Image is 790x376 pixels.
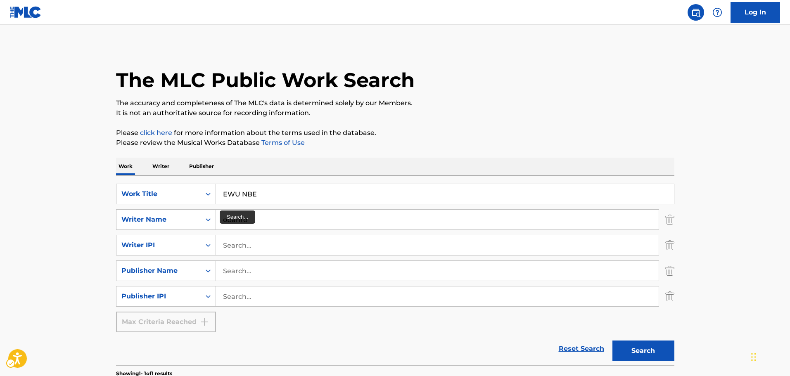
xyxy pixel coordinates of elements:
[749,336,790,376] div: Chat Widget
[712,7,722,17] img: help
[121,240,196,250] div: Writer IPI
[216,210,659,229] input: Search...
[187,158,216,175] p: Publisher
[665,286,674,307] img: Delete Criterion
[116,128,674,138] p: Please for more information about the terms used in the database.
[731,2,780,23] a: Log In
[121,189,196,199] div: Work Title
[216,184,674,204] input: Search...
[150,158,172,175] p: Writer
[116,158,135,175] p: Work
[665,235,674,255] img: Delete Criterion
[116,184,674,365] form: Search Form
[116,98,674,108] p: The accuracy and completeness of The MLC's data is determined solely by our Members.
[121,291,196,301] div: Publisher IPI
[116,138,674,148] p: Please review the Musical Works Database
[216,286,659,306] input: Search...
[10,6,42,18] img: MLC Logo
[665,260,674,281] img: Delete Criterion
[201,184,216,204] div: On
[691,7,701,17] img: search
[116,68,415,92] h1: The MLC Public Work Search
[751,345,756,369] div: Drag
[216,261,659,281] input: Search...
[121,266,196,276] div: Publisher Name
[121,215,196,225] div: Writer Name
[216,235,659,255] input: Search...
[140,129,172,137] a: click here
[555,340,608,358] a: Reset Search
[749,336,790,376] iframe: Hubspot Iframe
[116,108,674,118] p: It is not an authoritative source for recording information.
[260,139,305,147] a: Terms of Use
[612,341,674,361] button: Search
[665,209,674,230] img: Delete Criterion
